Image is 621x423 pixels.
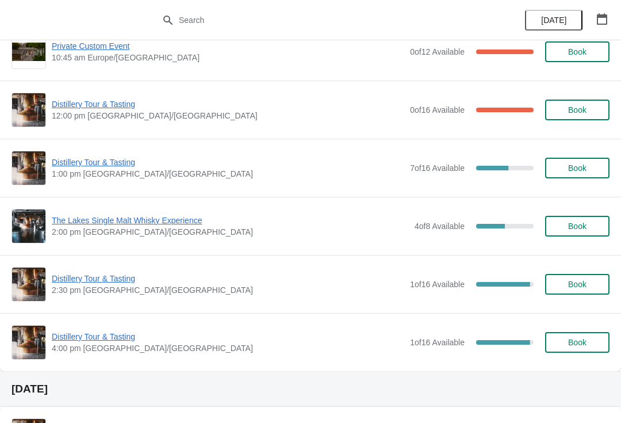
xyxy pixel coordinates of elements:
span: Book [568,47,586,56]
span: Book [568,280,586,289]
button: [DATE] [525,10,582,31]
span: 0 of 12 Available [410,47,465,56]
img: Distillery Tour & Tasting | | 12:00 pm Europe/London [12,93,45,127]
span: 0 of 16 Available [410,105,465,115]
input: Search [178,10,466,31]
img: Distillery Tour & Tasting | | 1:00 pm Europe/London [12,151,45,185]
span: 7 of 16 Available [410,163,465,173]
span: Book [568,338,586,347]
img: The Lakes Single Malt Whisky Experience | | 2:00 pm Europe/London [12,209,45,243]
button: Book [545,274,609,295]
span: 1 of 16 Available [410,338,465,347]
span: Distillery Tour & Tasting [52,98,404,110]
span: 1 of 16 Available [410,280,465,289]
span: Book [568,163,586,173]
span: 1:00 pm [GEOGRAPHIC_DATA]/[GEOGRAPHIC_DATA] [52,168,404,180]
span: 4:00 pm [GEOGRAPHIC_DATA]/[GEOGRAPHIC_DATA] [52,342,404,354]
button: Book [545,100,609,120]
span: Book [568,105,586,115]
button: Book [545,332,609,353]
img: Distillery Tour & Tasting | | 4:00 pm Europe/London [12,326,45,359]
span: Distillery Tour & Tasting [52,157,404,168]
button: Book [545,216,609,237]
img: Private Custom Event | | 10:45 am Europe/London [12,43,45,62]
button: Book [545,158,609,178]
button: Book [545,41,609,62]
span: 4 of 8 Available [415,222,465,231]
span: 10:45 am Europe/[GEOGRAPHIC_DATA] [52,52,404,63]
span: Distillery Tour & Tasting [52,331,404,342]
span: Distillery Tour & Tasting [52,273,404,284]
span: Private Custom Event [52,40,404,52]
span: 12:00 pm [GEOGRAPHIC_DATA]/[GEOGRAPHIC_DATA] [52,110,404,121]
span: 2:30 pm [GEOGRAPHIC_DATA]/[GEOGRAPHIC_DATA] [52,284,404,296]
span: The Lakes Single Malt Whisky Experience [52,215,409,226]
span: 2:00 pm [GEOGRAPHIC_DATA]/[GEOGRAPHIC_DATA] [52,226,409,238]
img: Distillery Tour & Tasting | | 2:30 pm Europe/London [12,268,45,301]
h2: [DATE] [11,383,609,395]
span: [DATE] [541,16,566,25]
span: Book [568,222,586,231]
